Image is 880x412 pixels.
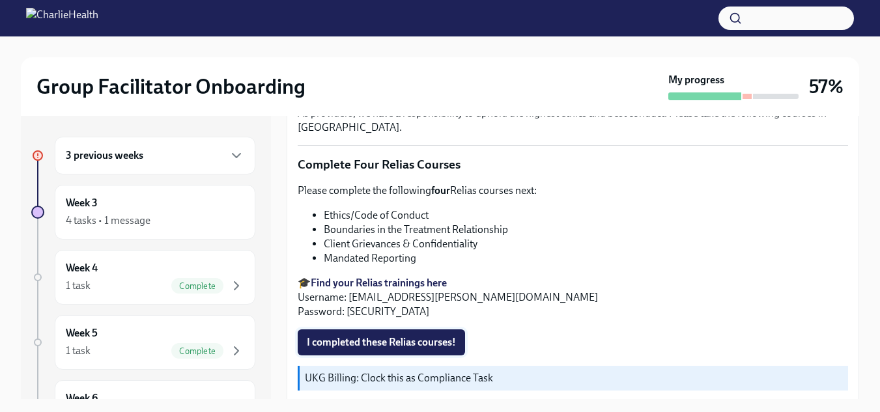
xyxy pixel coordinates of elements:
li: Ethics/Code of Conduct [324,208,848,223]
span: I completed these Relias courses! [307,336,456,349]
li: Mandated Reporting [324,251,848,266]
span: Complete [171,346,223,356]
a: Week 34 tasks • 1 message [31,185,255,240]
strong: My progress [668,73,724,87]
h3: 57% [809,75,844,98]
span: Complete [171,281,223,291]
p: Please complete the following Relias courses next: [298,184,848,198]
p: 🎓 Username: [EMAIL_ADDRESS][PERSON_NAME][DOMAIN_NAME] Password: [SECURITY_DATA] [298,276,848,319]
h6: Week 4 [66,261,98,275]
p: Complete Four Relias Courses [298,156,848,173]
h2: Group Facilitator Onboarding [36,74,305,100]
button: I completed these Relias courses! [298,329,465,355]
p: As providers, we have a responsibility to uphold the highest ethics and best conduct. Please take... [298,106,848,135]
li: Client Grievances & Confidentiality [324,237,848,251]
div: 1 task [66,279,91,293]
a: Find your Relias trainings here [311,277,447,289]
div: 1 task [66,344,91,358]
h6: 3 previous weeks [66,148,143,163]
div: 3 previous weeks [55,137,255,174]
h6: Week 6 [66,391,98,405]
a: Week 51 taskComplete [31,315,255,370]
h6: Week 3 [66,196,98,210]
li: Boundaries in the Treatment Relationship [324,223,848,237]
h6: Week 5 [66,326,98,340]
a: Week 41 taskComplete [31,250,255,305]
strong: four [431,184,450,197]
img: CharlieHealth [26,8,98,29]
div: 4 tasks • 1 message [66,213,150,228]
p: UKG Billing: Clock this as Compliance Task [305,371,843,385]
